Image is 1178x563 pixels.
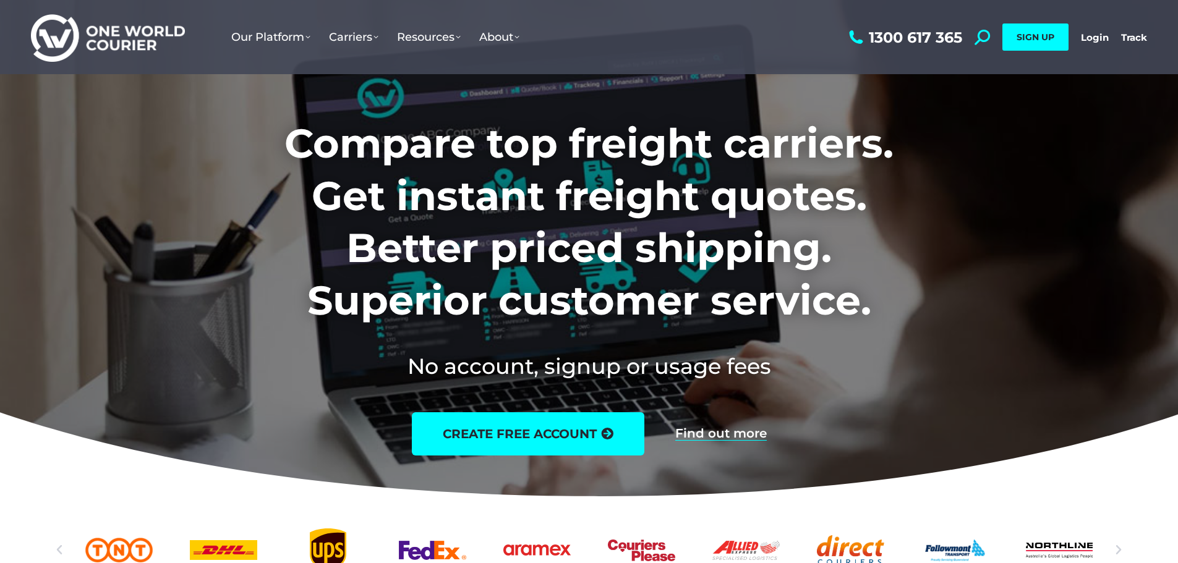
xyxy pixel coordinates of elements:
a: create free account [412,412,644,455]
span: Resources [397,30,461,44]
h2: No account, signup or usage fees [203,351,975,381]
a: Track [1121,32,1147,43]
span: Our Platform [231,30,310,44]
span: Carriers [329,30,378,44]
a: 1300 617 365 [846,30,962,45]
a: About [470,18,529,56]
a: Find out more [675,427,767,441]
a: SIGN UP [1002,23,1069,51]
a: Resources [388,18,470,56]
a: Login [1081,32,1109,43]
img: One World Courier [31,12,185,62]
h1: Compare top freight carriers. Get instant freight quotes. Better priced shipping. Superior custom... [203,117,975,326]
span: SIGN UP [1017,32,1054,43]
a: Our Platform [222,18,320,56]
a: Carriers [320,18,388,56]
span: About [479,30,519,44]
